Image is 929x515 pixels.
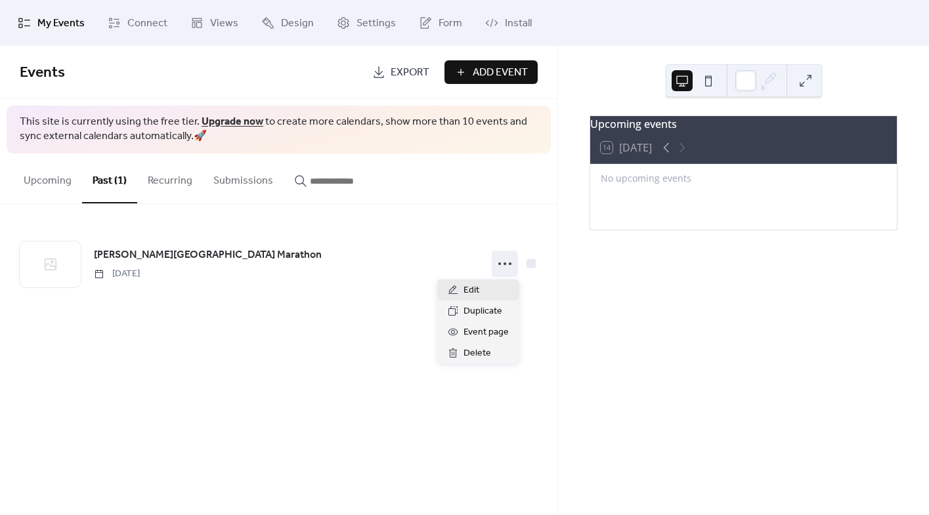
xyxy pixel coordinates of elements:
a: Settings [327,5,406,41]
span: My Events [37,16,85,31]
a: Form [409,5,472,41]
span: [PERSON_NAME][GEOGRAPHIC_DATA] Marathon [94,247,322,263]
span: This site is currently using the free tier. to create more calendars, show more than 10 events an... [20,115,538,144]
span: Settings [356,16,396,31]
button: Upcoming [13,154,82,202]
span: Event page [464,325,509,340]
span: Export [391,65,429,81]
span: Delete [464,346,491,361]
span: Duplicate [464,304,502,319]
span: Design [281,16,314,31]
button: Recurring [137,154,203,202]
span: Edit [464,283,479,299]
span: Views [210,16,238,31]
a: My Events [8,5,95,41]
button: Add Event [444,60,538,84]
a: Design [251,5,324,41]
a: [PERSON_NAME][GEOGRAPHIC_DATA] Marathon [94,247,322,264]
button: Submissions [203,154,284,202]
a: Export [362,60,439,84]
span: Connect [127,16,167,31]
a: Install [475,5,542,41]
button: Past (1) [82,154,137,203]
a: Connect [98,5,177,41]
a: Views [181,5,248,41]
span: Install [505,16,532,31]
span: Form [439,16,462,31]
a: Upgrade now [202,112,263,132]
div: No upcoming events [601,172,886,184]
span: Events [20,58,65,87]
span: [DATE] [94,267,140,281]
div: Upcoming events [590,116,897,132]
span: Add Event [473,65,528,81]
